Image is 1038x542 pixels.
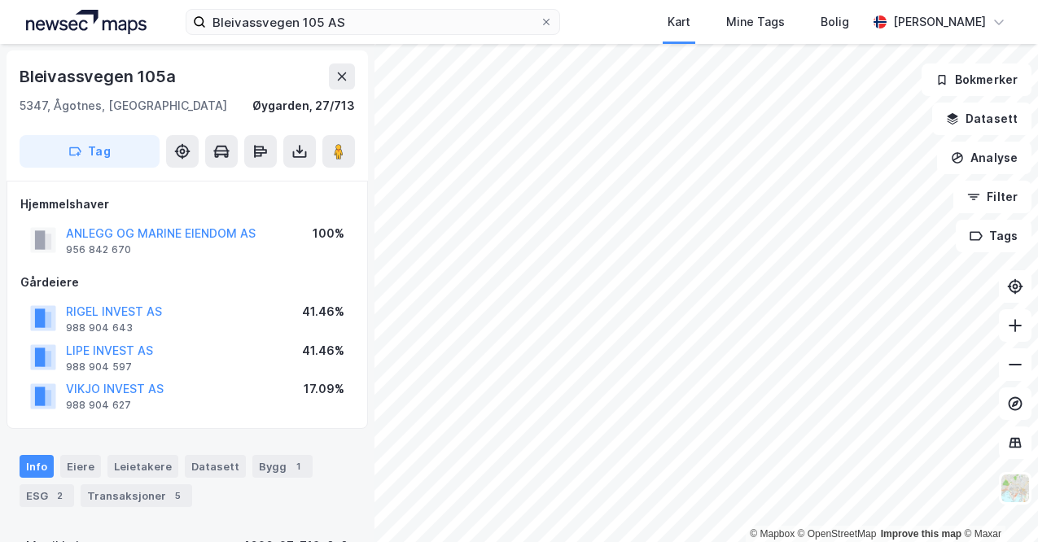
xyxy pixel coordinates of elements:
[313,224,344,243] div: 100%
[957,464,1038,542] iframe: Chat Widget
[302,302,344,321] div: 41.46%
[107,455,178,478] div: Leietakere
[750,528,795,540] a: Mapbox
[881,528,961,540] a: Improve this map
[185,455,246,478] div: Datasett
[953,181,1031,213] button: Filter
[302,341,344,361] div: 41.46%
[20,484,74,507] div: ESG
[937,142,1031,174] button: Analyse
[821,12,849,32] div: Bolig
[893,12,986,32] div: [PERSON_NAME]
[668,12,690,32] div: Kart
[956,220,1031,252] button: Tags
[726,12,785,32] div: Mine Tags
[66,321,133,334] div: 988 904 643
[290,458,306,474] div: 1
[60,455,101,478] div: Eiere
[169,487,186,504] div: 5
[81,484,192,507] div: Transaksjoner
[304,379,344,399] div: 17.09%
[66,243,131,256] div: 956 842 670
[66,399,131,412] div: 988 904 627
[957,464,1038,542] div: Kontrollprogram for chat
[20,195,354,214] div: Hjemmelshaver
[20,96,227,116] div: 5347, Ågotnes, [GEOGRAPHIC_DATA]
[66,361,132,374] div: 988 904 597
[20,273,354,292] div: Gårdeiere
[51,487,68,504] div: 2
[798,528,877,540] a: OpenStreetMap
[252,455,313,478] div: Bygg
[20,135,160,168] button: Tag
[26,10,147,34] img: logo.a4113a55bc3d86da70a041830d287a7e.svg
[206,10,540,34] input: Søk på adresse, matrikkel, gårdeiere, leietakere eller personer
[922,63,1031,96] button: Bokmerker
[20,63,178,90] div: Bleivassvegen 105a
[932,103,1031,135] button: Datasett
[252,96,355,116] div: Øygarden, 27/713
[20,455,54,478] div: Info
